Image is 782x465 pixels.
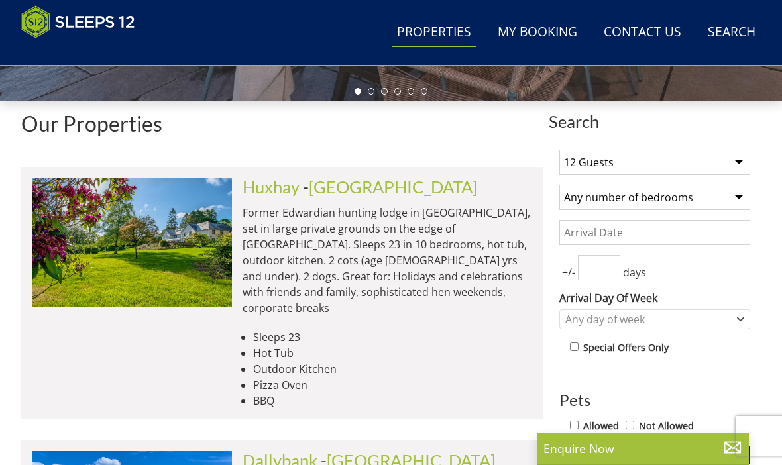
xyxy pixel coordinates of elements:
[562,312,734,327] div: Any day of week
[303,177,478,197] span: -
[559,264,578,280] span: +/-
[598,18,687,48] a: Contact Us
[253,393,533,409] li: BBQ
[253,377,533,393] li: Pizza Oven
[549,112,761,130] span: Search
[392,18,476,48] a: Properties
[559,391,750,409] h3: Pets
[559,309,750,329] div: Combobox
[253,361,533,377] li: Outdoor Kitchen
[492,18,583,48] a: My Booking
[243,177,300,197] a: Huxhay
[639,419,694,433] label: Not Allowed
[253,329,533,345] li: Sleeps 23
[543,440,742,457] p: Enquire Now
[559,290,750,306] label: Arrival Day Of Week
[243,205,533,316] p: Former Edwardian hunting lodge in [GEOGRAPHIC_DATA], set in large private grounds on the edge of ...
[583,340,669,355] label: Special Offers Only
[309,177,478,197] a: [GEOGRAPHIC_DATA]
[559,220,750,245] input: Arrival Date
[702,18,761,48] a: Search
[15,46,154,58] iframe: Customer reviews powered by Trustpilot
[620,264,649,280] span: days
[253,345,533,361] li: Hot Tub
[21,5,135,38] img: Sleeps 12
[32,178,232,307] img: duxhams-somerset-holiday-accomodation-sleeps-12.original.jpg
[583,419,619,433] label: Allowed
[21,112,543,135] h1: Our Properties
